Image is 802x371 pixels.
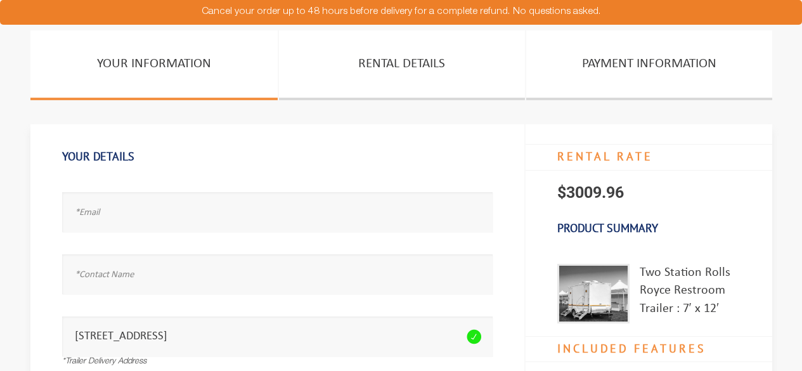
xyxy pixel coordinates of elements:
[526,336,772,363] h4: Included Features
[526,144,772,171] h4: RENTAL RATE
[30,30,278,100] a: Your Information
[62,316,493,356] input: *Trailer Delivery Address
[279,30,525,100] a: Rental Details
[62,254,493,294] input: *Contact Name
[526,171,772,215] p: $3009.96
[526,30,772,100] a: PAYMENT INFORMATION
[526,215,772,242] h3: Product Summary
[62,143,493,170] h1: Your Details
[62,356,493,368] div: *Trailer Delivery Address
[62,192,493,232] input: *Email
[640,264,741,323] div: Two Station Rolls Royce Restroom Trailer : 7′ x 12′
